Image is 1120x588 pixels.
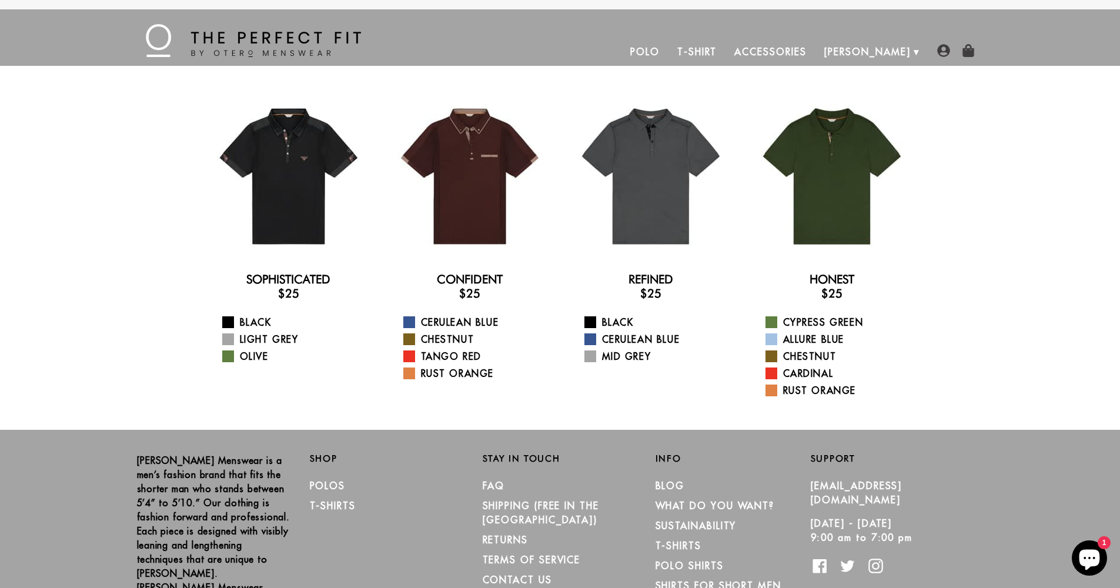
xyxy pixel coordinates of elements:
img: The Perfect Fit - by Otero Menswear - Logo [146,24,361,57]
a: Polo Shirts [656,560,724,572]
a: TERMS OF SERVICE [483,554,581,566]
a: Sustainability [656,520,737,532]
a: Tango Red [403,349,551,363]
inbox-online-store-chat: Shopify online store chat [1068,540,1111,579]
a: Allure Blue [765,332,913,346]
a: Black [222,315,370,329]
a: FAQ [483,480,505,492]
a: Cerulean Blue [584,332,732,346]
h2: Shop [310,453,465,464]
a: T-Shirts [310,500,356,512]
a: Cypress Green [765,315,913,329]
img: user-account-icon.png [937,44,950,57]
a: Polo [621,38,668,66]
a: RETURNS [483,534,528,546]
a: Olive [222,349,370,363]
h3: $25 [570,286,732,300]
a: Rust Orange [765,383,913,397]
a: T-Shirt [668,38,726,66]
a: CONTACT US [483,574,552,586]
h3: $25 [389,286,551,300]
a: Accessories [726,38,815,66]
a: Cerulean Blue [403,315,551,329]
a: Honest [810,272,854,286]
a: Rust Orange [403,366,551,380]
a: SHIPPING (Free in the [GEOGRAPHIC_DATA]) [483,500,599,526]
a: Confident [437,272,503,286]
a: Blog [656,480,685,492]
a: Mid Grey [584,349,732,363]
a: Sophisticated [246,272,330,286]
h2: Stay in Touch [483,453,638,464]
a: Cardinal [765,366,913,380]
a: Light Grey [222,332,370,346]
a: Chestnut [765,349,913,363]
a: What Do You Want? [656,500,775,512]
h2: Support [811,453,984,464]
a: [EMAIL_ADDRESS][DOMAIN_NAME] [811,480,902,506]
a: [PERSON_NAME] [815,38,920,66]
a: Chestnut [403,332,551,346]
a: Polos [310,480,346,492]
img: shopping-bag-icon.png [962,44,975,57]
p: [DATE] - [DATE] 9:00 am to 7:00 pm [811,516,966,544]
h3: $25 [751,286,913,300]
h3: $25 [208,286,370,300]
h2: Info [656,453,811,464]
a: T-Shirts [656,540,701,552]
a: Black [584,315,732,329]
a: Refined [628,272,673,286]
